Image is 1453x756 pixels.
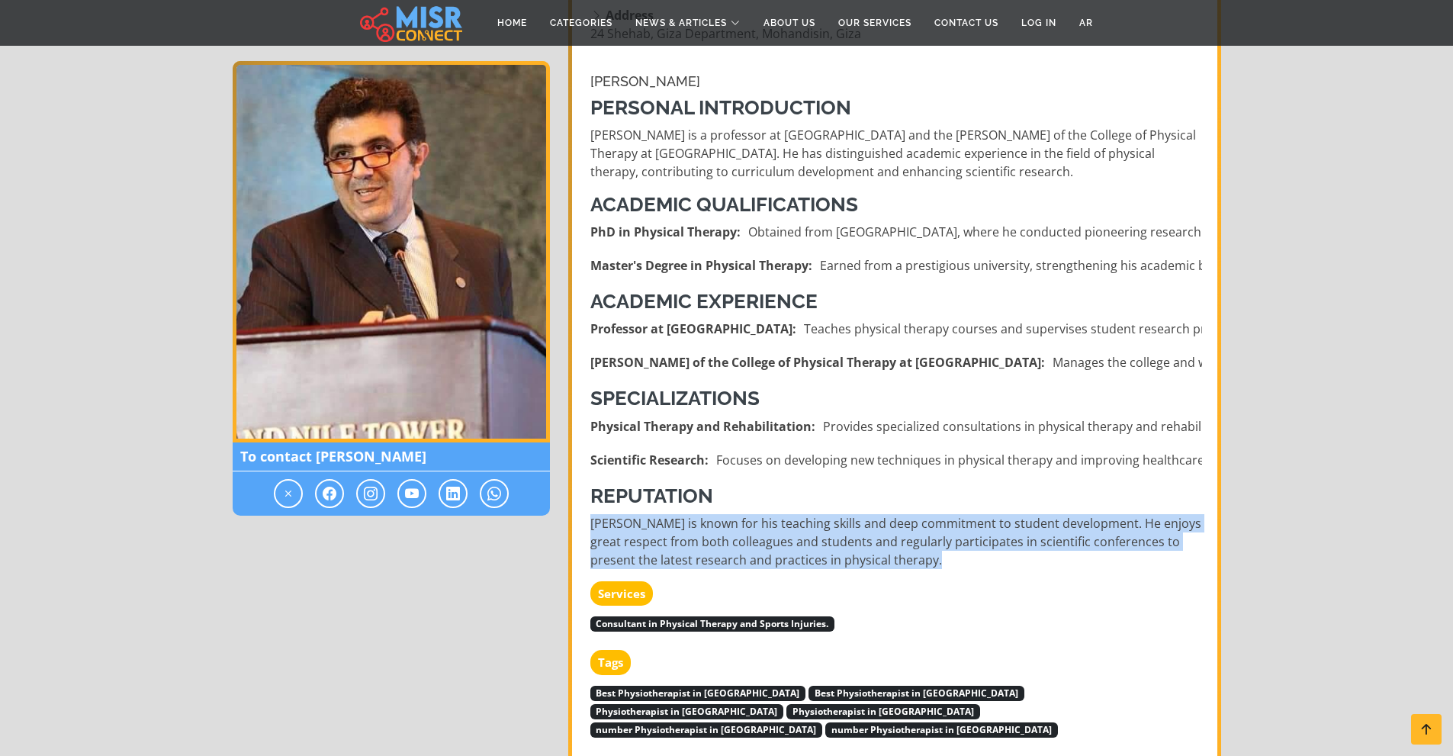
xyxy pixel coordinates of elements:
[590,126,1202,181] p: [PERSON_NAME] is a professor at [GEOGRAPHIC_DATA] and the [PERSON_NAME] of the College of Physica...
[590,256,812,275] strong: Master's Degree in Physical Therapy:
[590,320,796,338] strong: Professor at [GEOGRAPHIC_DATA]:
[486,8,538,37] a: Home
[590,96,1202,120] h3: Personal Introduction
[590,290,1202,314] h3: Academic Experience
[590,702,784,719] a: Physiotherapist in [GEOGRAPHIC_DATA]
[827,8,923,37] a: Our Services
[752,8,827,37] a: About Us
[786,702,980,719] a: Physiotherapist in [GEOGRAPHIC_DATA]
[590,451,709,469] strong: Scientific Research:
[590,704,784,719] span: Physiotherapist in [GEOGRAPHIC_DATA]
[786,704,980,719] span: Physiotherapist in [GEOGRAPHIC_DATA]
[590,73,1202,90] h1: [PERSON_NAME]
[808,684,1024,700] a: Best Physiotherapist in [GEOGRAPHIC_DATA]
[825,722,1058,738] span: number Physiotherapist in [GEOGRAPHIC_DATA]
[590,353,1045,372] strong: [PERSON_NAME] of the College of Physical Therapy at [GEOGRAPHIC_DATA]:
[808,686,1024,701] span: Best Physiotherapist in [GEOGRAPHIC_DATA]
[360,4,462,42] img: main.misr_connect
[590,722,823,738] span: number Physiotherapist in [GEOGRAPHIC_DATA]
[590,320,1202,338] li: Teaches physical therapy courses and supervises student research projects.
[590,614,835,631] a: Consultant in Physical Therapy and Sports Injuries.
[590,581,653,606] strong: Services
[233,442,550,471] span: To contact [PERSON_NAME]
[590,223,1202,241] li: Obtained from [GEOGRAPHIC_DATA], where he conducted pioneering research in treatment and rehabili...
[590,353,1202,372] li: Manages the college and works on developing academic and research programs.
[635,16,727,30] span: News & Articles
[1010,8,1068,37] a: Log in
[590,720,823,737] a: number Physiotherapist in [GEOGRAPHIC_DATA]
[590,256,1202,275] li: Earned from a prestigious university, strengthening his academic background.
[825,720,1058,737] a: number Physiotherapist in [GEOGRAPHIC_DATA]
[590,451,1202,469] li: Focuses on developing new techniques in physical therapy and improving healthcare quality.
[590,514,1202,569] p: [PERSON_NAME] is known for his teaching skills and deep commitment to student development. He enj...
[624,8,752,37] a: News & Articles
[590,684,806,700] a: Best Physiotherapist in [GEOGRAPHIC_DATA]
[590,417,1202,436] li: Provides specialized consultations in physical therapy and rehabilitation fields.
[1068,8,1104,37] a: AR
[590,193,1202,217] h3: Academic Qualifications
[590,417,815,436] strong: Physical Therapy and Rehabilitation:
[538,8,624,37] a: Categories
[590,616,835,632] span: Consultant in Physical Therapy and Sports Injuries.
[590,387,1202,410] h3: Specializations
[923,8,1010,37] a: Contact Us
[233,61,550,442] img: Dr. Adly Sabour
[590,650,631,675] strong: Tags
[590,484,1202,508] h3: Reputation
[590,686,806,701] span: Best Physiotherapist in [GEOGRAPHIC_DATA]
[590,223,741,241] strong: PhD in Physical Therapy:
